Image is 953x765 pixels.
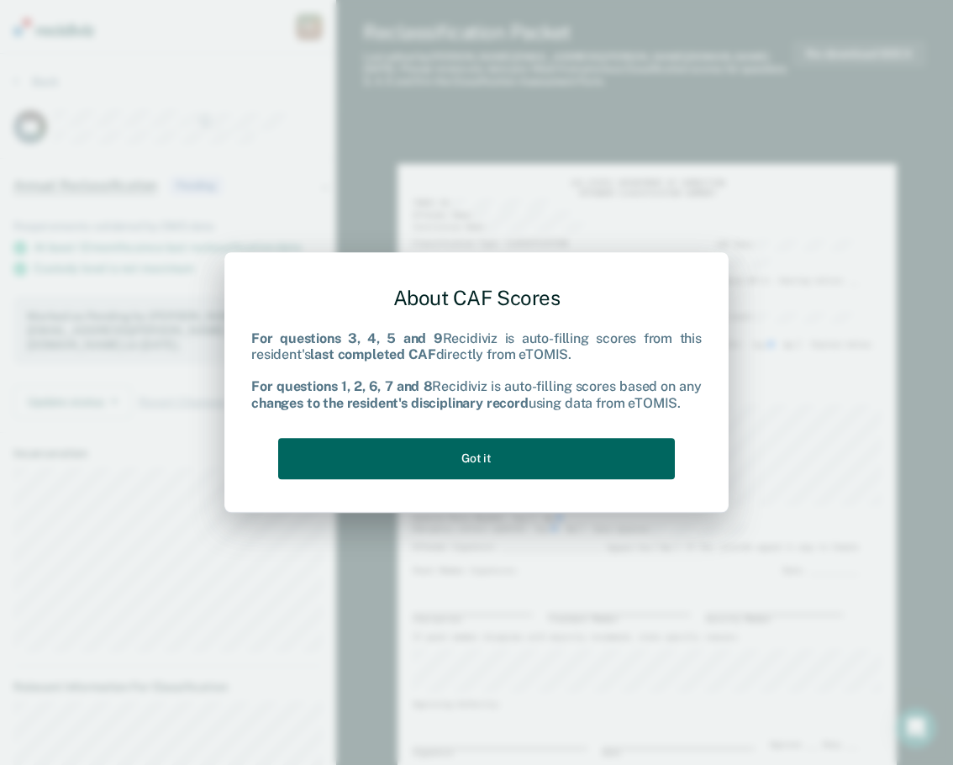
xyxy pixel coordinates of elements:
b: changes to the resident's disciplinary record [251,395,529,411]
div: About CAF Scores [251,272,702,324]
div: Recidiviz is auto-filling scores from this resident's directly from eTOMIS. Recidiviz is auto-fil... [251,330,702,411]
b: For questions 3, 4, 5 and 9 [251,330,443,346]
b: last completed CAF [310,346,435,362]
b: For questions 1, 2, 6, 7 and 8 [251,379,432,395]
button: Got it [278,438,675,479]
